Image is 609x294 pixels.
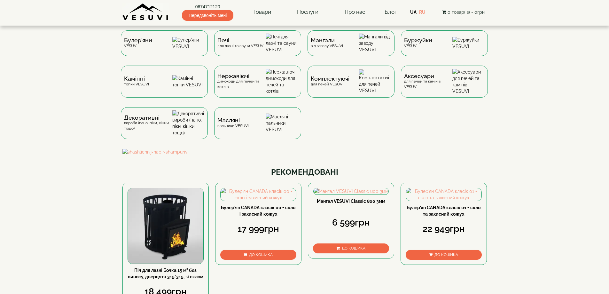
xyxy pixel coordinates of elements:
[452,37,485,50] img: Буржуйки VESUVI
[448,10,485,15] span: 0 товар(ів) - 0грн
[311,76,349,87] div: для печей VESUVI
[217,118,249,128] div: пальники VESUVI
[313,243,389,253] button: До кошика
[122,149,487,155] img: shashlichnij-nabir-shampuriv
[385,9,397,15] a: Блог
[217,38,264,43] span: Печі
[317,199,385,204] a: Мангал VESUVI Classic 800 3мм
[172,110,205,136] img: Декоративні вироби (пано, піки, кішки тощо)
[313,216,389,229] div: 6 599грн
[220,223,296,235] div: 17 999грн
[128,268,203,279] a: Піч для лазні Бочка 15 м³ без виносу, дверцята 315*315, зі склом
[118,107,211,149] a: Декоративнівироби (пано, піки, кішки тощо) Декоративні вироби (пано, піки, кішки тощо)
[314,188,388,195] img: Мангал VESUVI Classic 800 3мм
[410,10,417,15] a: UA
[398,66,491,107] a: Аксесуаридля печей та камінів VESUVI Аксесуари для печей та камінів VESUVI
[124,115,172,131] div: вироби (пано, піки, кішки тощо)
[406,188,481,201] img: Булер'ян CANADA класік 01 + скло та захисний кожух
[311,38,343,48] div: від заводу VESUVI
[247,5,277,20] a: Товари
[118,66,211,107] a: Каміннітопки VESUVI Камінні топки VESUVI
[221,188,296,201] img: Булер'ян CANADA класік 00 + скло і захисний кожух
[404,38,432,43] span: Буржуйки
[342,246,365,250] span: До кошика
[434,252,458,257] span: До кошика
[266,69,298,94] img: Нержавіючі димоходи для печей та котлів
[124,38,152,48] div: VESUVI
[217,74,266,90] div: димоходи для печей та котлів
[124,76,149,81] span: Камінні
[122,3,169,21] img: Завод VESUVI
[172,75,205,88] img: Камінні топки VESUVI
[406,250,482,260] button: До кошика
[311,76,349,81] span: Комплектуючі
[404,38,432,48] div: VESUVI
[291,5,325,20] a: Послуги
[118,30,211,66] a: Булер'яниVESUVI Булер'яни VESUVI
[128,188,203,264] img: Піч для лазні Бочка 15 м³ без виносу, дверцята 315*315, зі склом
[124,76,149,87] div: топки VESUVI
[404,74,452,79] span: Аксесуари
[217,118,249,123] span: Масляні
[266,114,298,133] img: Масляні пальники VESUVI
[304,66,398,107] a: Комплектуючідля печей VESUVI Комплектуючі для печей VESUVI
[182,4,233,10] a: 0674712120
[452,69,485,94] img: Аксесуари для печей та камінів VESUVI
[182,10,233,21] span: Передзвоніть мені
[217,38,264,48] div: для лазні та сауни VESUVI
[359,34,391,53] img: Мангали від заводу VESUVI
[266,34,298,53] img: Печі для лазні та сауни VESUVI
[304,30,398,66] a: Мангаливід заводу VESUVI Мангали від заводу VESUVI
[359,69,391,94] img: Комплектуючі для печей VESUVI
[398,30,491,66] a: БуржуйкиVESUVI Буржуйки VESUVI
[220,250,296,260] button: До кошика
[404,74,452,90] div: для печей та камінів VESUVI
[172,37,205,50] img: Булер'яни VESUVI
[124,115,172,120] span: Декоративні
[217,74,266,79] span: Нержавіючі
[211,30,304,66] a: Печідля лазні та сауни VESUVI Печі для лазні та сауни VESUVI
[338,5,371,20] a: Про нас
[249,252,273,257] span: До кошика
[211,107,304,149] a: Масляніпальники VESUVI Масляні пальники VESUVI
[440,9,487,16] button: 0 товар(ів) - 0грн
[124,38,152,43] span: Булер'яни
[407,205,480,217] a: Булер'ян CANADA класік 01 + скло та захисний кожух
[406,223,482,235] div: 22 949грн
[211,66,304,107] a: Нержавіючідимоходи для печей та котлів Нержавіючі димоходи для печей та котлів
[419,10,426,15] a: RU
[221,205,295,217] a: Булер'ян CANADA класік 00 + скло і захисний кожух
[311,38,343,43] span: Мангали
